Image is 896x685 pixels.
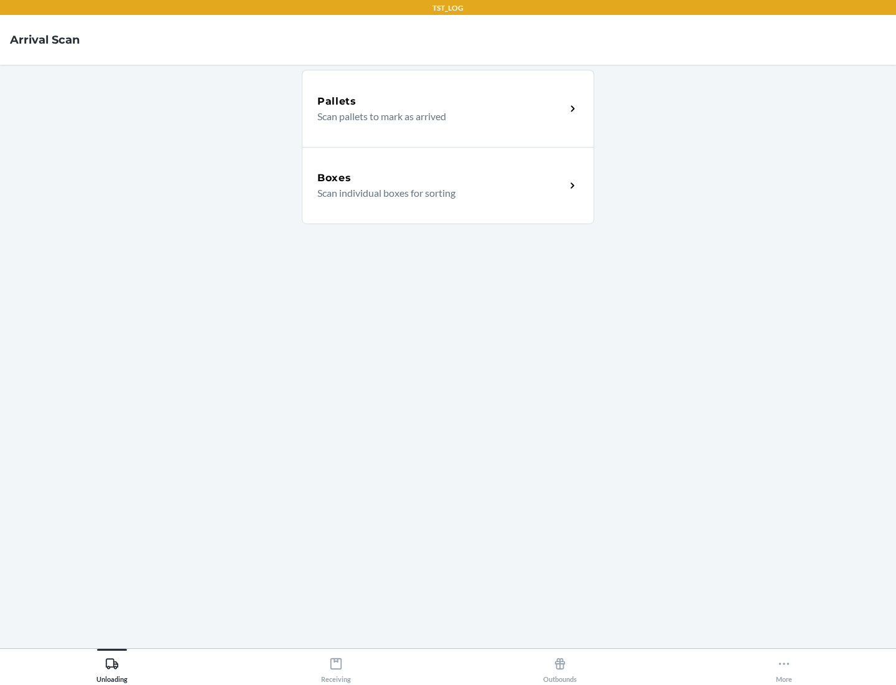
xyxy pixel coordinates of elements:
h4: Arrival Scan [10,32,80,48]
p: Scan individual boxes for sorting [317,186,556,201]
div: More [776,652,792,683]
button: More [672,649,896,683]
button: Receiving [224,649,448,683]
div: Receiving [321,652,351,683]
p: TST_LOG [432,2,464,14]
p: Scan pallets to mark as arrived [317,109,556,124]
button: Outbounds [448,649,672,683]
h5: Pallets [317,94,357,109]
div: Outbounds [543,652,577,683]
a: BoxesScan individual boxes for sorting [302,147,594,224]
div: Unloading [96,652,128,683]
a: PalletsScan pallets to mark as arrived [302,70,594,147]
h5: Boxes [317,171,352,186]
